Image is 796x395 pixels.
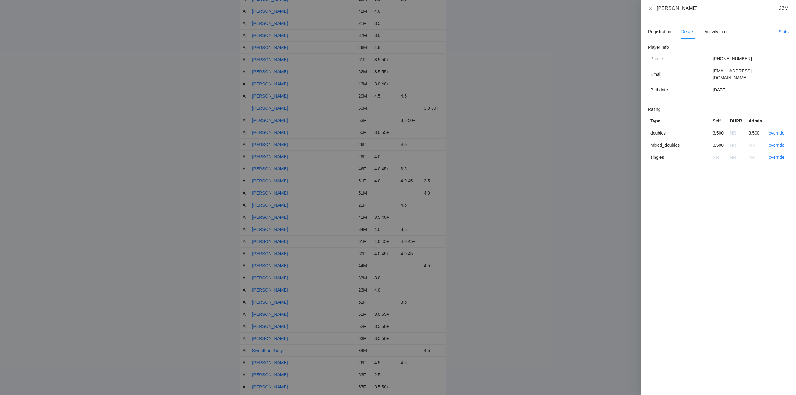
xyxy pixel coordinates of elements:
[681,28,695,35] div: Details
[769,155,784,160] a: override
[748,143,755,148] span: NR
[710,53,789,65] td: [PHONE_NUMBER]
[730,143,736,148] span: NR
[657,5,698,12] div: [PERSON_NAME]
[648,106,789,113] h2: Rating
[713,143,724,148] span: 3.500
[730,117,743,124] div: DUPR
[710,65,789,84] td: [EMAIL_ADDRESS][DOMAIN_NAME]
[769,143,784,148] a: override
[648,84,710,96] td: Birthdate
[710,84,789,96] td: [DATE]
[705,28,727,35] div: Activity Log
[648,151,710,163] td: singles
[713,117,725,124] div: Self
[648,65,710,84] td: Email
[648,6,653,11] span: close
[648,127,710,139] td: doubles
[650,117,708,124] div: Type
[648,44,789,51] h2: Player Info
[730,131,736,135] span: NR
[769,131,784,135] a: override
[748,131,759,135] span: 3.500
[648,139,710,151] td: mixed_doubles
[748,155,755,160] span: NR
[648,53,710,65] td: Phone
[713,131,724,135] span: 3.500
[648,6,653,11] button: Close
[648,28,671,35] div: Registration
[748,117,763,124] div: Admin
[779,5,789,12] div: 23M
[713,155,719,160] span: NR
[730,155,736,160] span: NR
[779,29,789,34] a: Stats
